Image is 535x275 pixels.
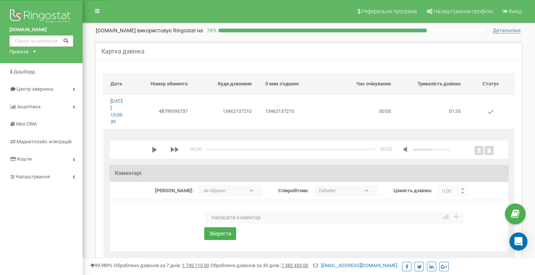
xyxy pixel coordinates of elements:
th: Тривалість дзвінка [398,74,467,95]
td: 01:35 [398,94,467,129]
a: [EMAIL_ADDRESS][DOMAIN_NAME] [313,263,397,268]
span: Маркетплейс інтеграцій [17,139,72,144]
img: Ringostat logo [9,8,73,26]
span: Центр звернень [17,86,54,92]
span: використовує Ringostat на [137,27,203,33]
div: media player [152,146,451,153]
span: Налаштування профілю [434,8,493,14]
a: [DATE] 15:09:39 [110,98,123,125]
th: З ким з'єднано [258,74,328,95]
th: Номер абонента [130,74,194,95]
span: Вихід [509,8,522,14]
span: Кошти [17,156,32,162]
input: Пошук за номером [9,35,73,47]
span: Налаштування [16,174,50,179]
img: Успішний [488,109,494,115]
th: Куди дзвонили [194,74,258,95]
th: Дата [104,74,131,95]
span: Аналiтика [17,104,41,109]
div: time [190,146,202,153]
span: Оброблено дзвінків за 7 днів : [114,263,209,268]
u: 7 382 453,00 [281,263,308,268]
span: Реферальна програма [362,8,417,14]
td: 00:05 [328,94,398,129]
a: [DOMAIN_NAME] [9,26,73,33]
button: Зберегти [204,227,236,240]
p: [DOMAIN_NAME] [96,27,203,34]
div: duration [380,146,392,153]
th: Статус [467,74,514,95]
h5: Картка дзвінка [101,48,145,55]
b: ▾ [366,185,377,196]
p: не обрано [199,185,251,196]
td: 13462137210 [258,94,328,129]
u: 1 745 115,00 [182,263,209,268]
div: Проєкти [9,49,29,56]
span: Дашборд [14,69,35,74]
span: Детальніше [493,27,521,33]
span: Mini CRM [16,121,36,127]
label: Співробітник: [278,187,309,194]
span: Оброблено дзвінків за 30 днів : [210,263,308,268]
p: Debater [314,185,366,196]
p: 78 % [203,27,219,34]
td: 13462137210 [194,94,258,129]
div: Open Intercom Messenger [509,232,527,251]
h3: Коментарі [109,165,509,182]
b: ▾ [251,185,262,196]
label: [PERSON_NAME]: [155,187,194,194]
span: 99,989% [90,263,113,268]
label: Цінність дзвінка: [393,187,433,194]
th: Час очікування [328,74,398,95]
td: 48799393737 [130,94,194,129]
